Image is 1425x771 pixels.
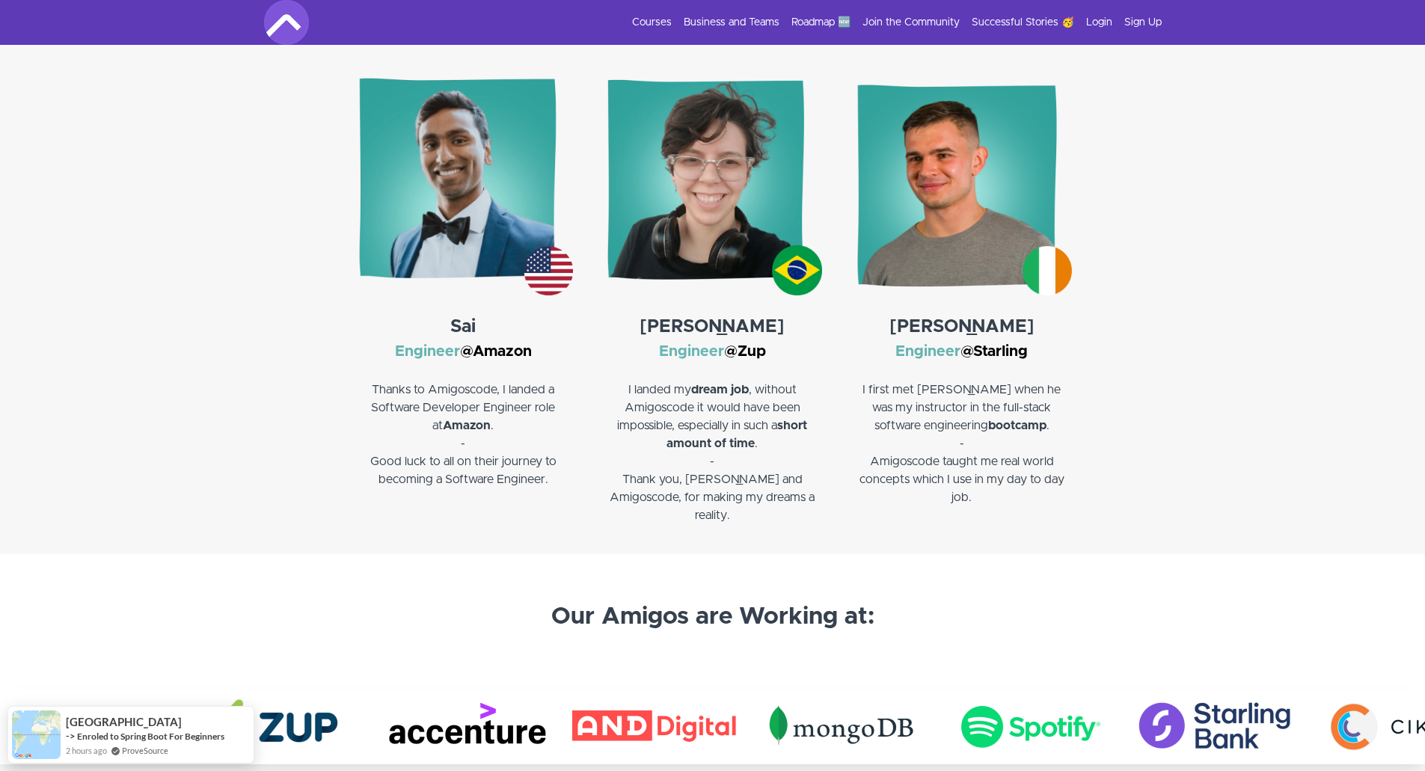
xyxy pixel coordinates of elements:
a: ProveSource [122,744,168,757]
strong: short amount of time [666,420,807,449]
span: [GEOGRAPHIC_DATA] [66,716,182,728]
img: Starling Bank [1121,689,1308,764]
strong: Engineer [395,344,460,359]
p: Thanks to Amigoscode, I landed a Software Developer Engineer role at . - [354,363,573,452]
p: - Amigoscode taught me real world concepts which I use in my day to day job. [852,434,1071,506]
a: Sign Up [1124,15,1162,30]
strong: Our Amigos are Working at: [551,605,874,629]
img: provesource social proof notification image [12,710,61,759]
a: Login [1086,15,1112,30]
img: Sai, an Engineer at Amazon [354,76,573,295]
p: Good luck to all on their journey to becoming a Software Engineer. [354,452,573,488]
span: 2 hours ago [66,744,107,757]
strong: @Amazon [460,344,532,359]
p: Thank you, [PERSON_NAME] and Amigoscode, for making my dreams a reality. [603,470,822,524]
strong: Engineer [895,344,960,359]
strong: bootcamp [988,420,1046,431]
a: Roadmap 🆕 [791,15,851,30]
img: mongoDB [747,689,934,764]
strong: Sai [450,318,476,336]
a: Courses [632,15,672,30]
a: Business and Teams [684,15,779,30]
span: -> [66,730,76,742]
img: Zup [186,689,373,764]
strong: @Starling [960,344,1028,359]
p: I landed my , without Amigoscode it would have been impossible, especially in such a . - [603,381,822,470]
strong: Engineer [659,344,724,359]
a: Join the Community [862,15,960,30]
strong: dream job [691,384,749,396]
img: Accentture [373,689,560,764]
img: And Digital [560,689,747,764]
strong: @Zup [724,344,766,359]
strong: [PERSON_NAME] [640,318,785,336]
img: Spotify [934,689,1121,764]
a: Successful Stories 🥳 [972,15,1074,30]
strong: Amazon [443,420,491,431]
strong: [PERSON_NAME] [889,318,1035,336]
a: Enroled to Spring Boot For Beginners [77,731,224,742]
p: I first met [PERSON_NAME] when he was my instructor in the full-stack software engineering . [852,363,1071,434]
